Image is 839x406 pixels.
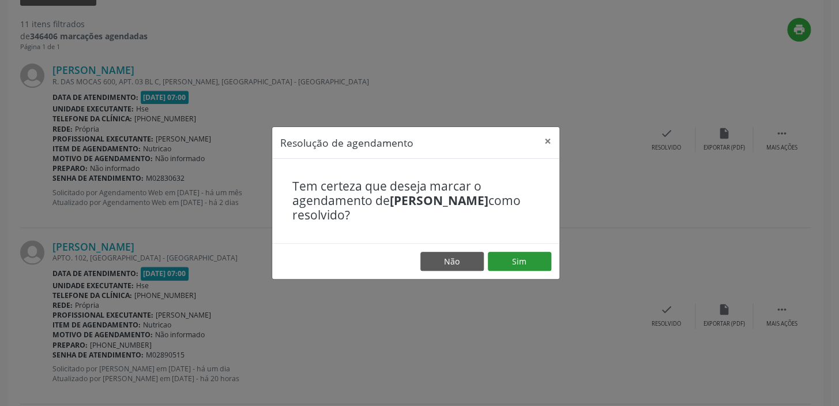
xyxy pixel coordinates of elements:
button: Sim [488,252,551,271]
b: [PERSON_NAME] [390,192,488,208]
button: Close [536,127,559,155]
h5: Resolução de agendamento [280,135,413,150]
h4: Tem certeza que deseja marcar o agendamento de como resolvido? [292,179,539,223]
button: Não [420,252,484,271]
